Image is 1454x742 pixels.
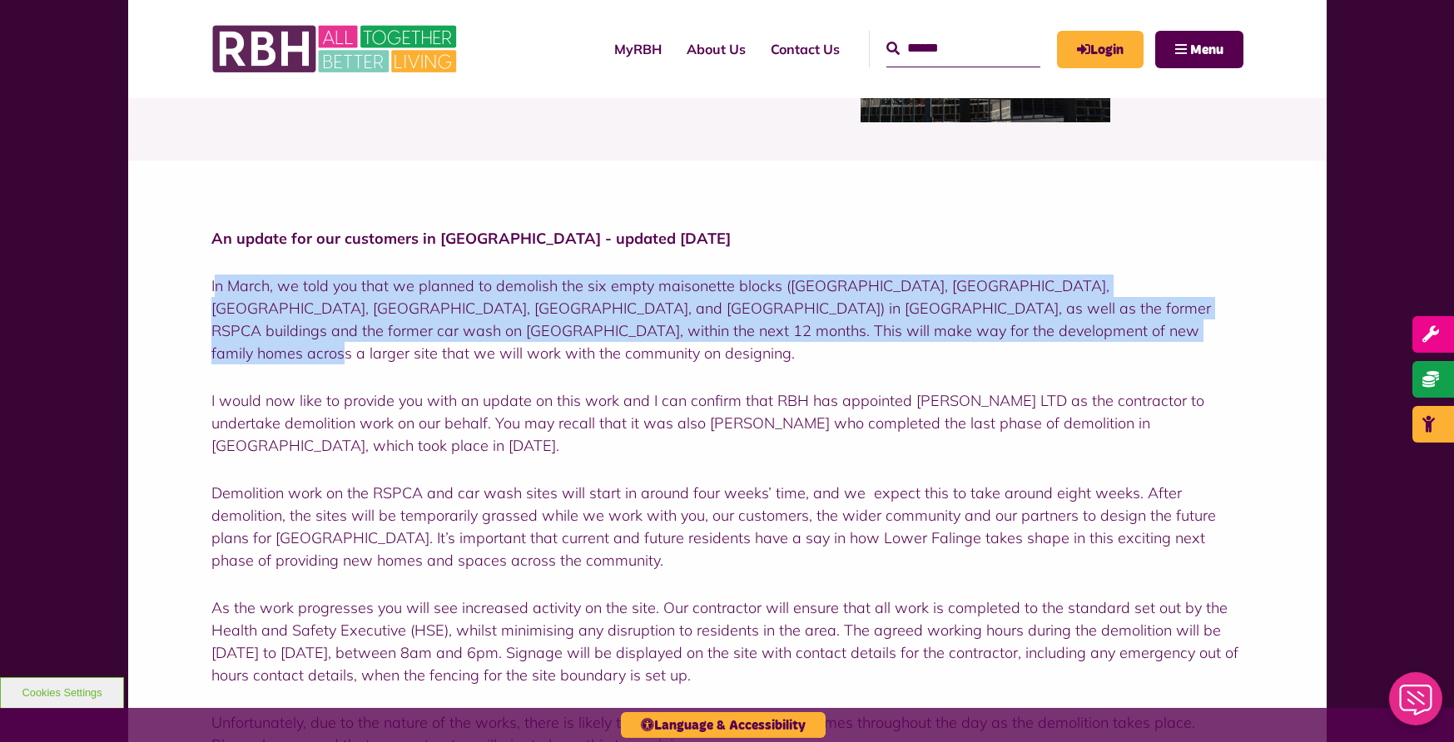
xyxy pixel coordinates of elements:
p: As the work progresses you will see increased activity on the site. Our contractor will ensure th... [211,596,1243,686]
a: About Us [674,27,758,72]
button: Language & Accessibility [621,712,826,738]
p: I would now like to provide you with an update on this work and I can confirm that RBH has appoin... [211,389,1243,457]
span: Menu [1190,43,1223,57]
a: MyRBH [1057,31,1144,68]
a: MyRBH [602,27,674,72]
strong: An update for our customers in [GEOGRAPHIC_DATA] - updated [DATE] [211,229,731,248]
iframe: Netcall Web Assistant for live chat [1379,667,1454,742]
img: RBH [211,17,461,82]
p: Demolition work on the RSPCA and car wash sites will start in around four weeks’ time, and we exp... [211,482,1243,571]
p: In March, we told you that we planned to demolish the six empty maisonette blocks ([GEOGRAPHIC_DA... [211,275,1243,364]
a: Contact Us [758,27,852,72]
button: Navigation [1155,31,1243,68]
